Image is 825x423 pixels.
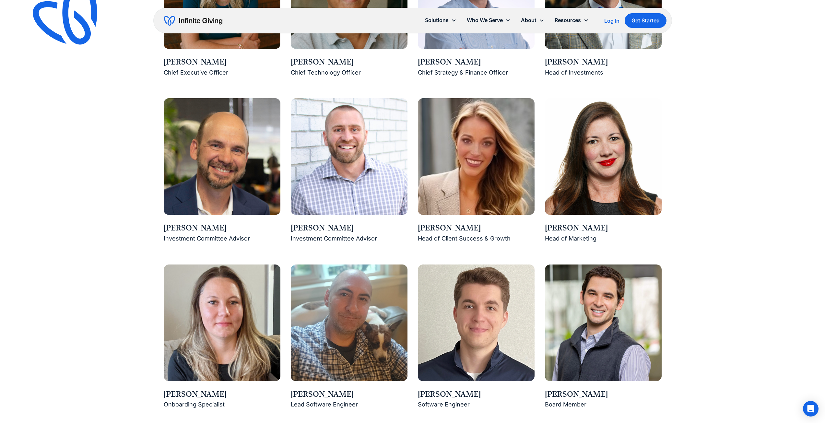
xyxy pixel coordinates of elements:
div: [PERSON_NAME] [418,57,535,68]
div: Chief Strategy & Finance Officer [418,68,535,78]
div: Software Engineer [418,400,535,410]
div: [PERSON_NAME] [545,389,662,400]
div: Onboarding Specialist [164,400,280,410]
div: Lead Software Engineer [291,400,407,410]
div: [PERSON_NAME] [291,389,407,400]
div: Investment Committee Advisor [164,234,280,244]
div: Who We Serve [467,16,503,25]
div: [PERSON_NAME] [164,57,280,68]
div: Log In [604,18,619,23]
div: [PERSON_NAME] [418,389,535,400]
div: Investment Committee Advisor [291,234,407,244]
div: Chief Technology Officer [291,68,407,78]
div: Who We Serve [462,13,516,27]
div: Solutions [425,16,449,25]
div: About [521,16,536,25]
div: Solutions [420,13,462,27]
div: Chief Executive Officer [164,68,280,78]
a: home [164,16,222,26]
div: [PERSON_NAME] [164,223,280,234]
div: [PERSON_NAME] [545,223,662,234]
div: Open Intercom Messenger [803,401,819,417]
div: [PERSON_NAME] [291,223,407,234]
div: [PERSON_NAME] [164,389,280,400]
div: Resources [555,16,581,25]
div: Resources [549,13,594,27]
div: [PERSON_NAME] [418,223,535,234]
a: Log In [604,17,619,25]
a: Get Started [625,13,666,28]
div: Head of Client Success & Growth [418,234,535,244]
div: Board Member [545,400,662,410]
div: Head of Marketing [545,234,662,244]
div: Head of Investments [545,68,662,78]
div: [PERSON_NAME] [291,57,407,68]
div: About [516,13,549,27]
div: [PERSON_NAME] [545,57,662,68]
